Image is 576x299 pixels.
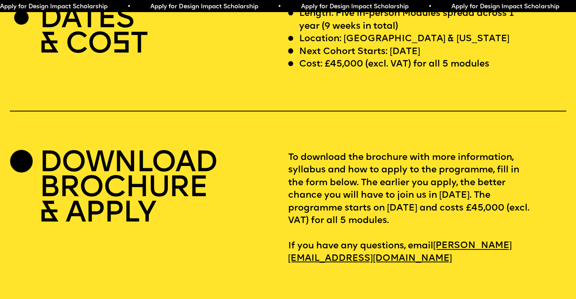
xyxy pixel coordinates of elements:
a: [PERSON_NAME][EMAIL_ADDRESS][DOMAIN_NAME] [288,237,512,267]
p: Next Cohort Starts: [DATE] [299,46,420,58]
span: S [112,30,130,60]
h2: DATES & CO T [39,8,147,58]
h2: DOWNLOAD BROCHURE & APPLY [39,152,217,227]
p: Location: [GEOGRAPHIC_DATA] & [US_STATE] [299,33,509,45]
p: Cost: £45,000 (excl. VAT) for all 5 modules [299,58,489,71]
span: • [127,4,130,10]
p: To download the brochure with more information, syllabus and how to apply to the programme, fill ... [288,152,566,265]
span: • [428,4,431,10]
span: • [277,4,281,10]
p: Length: Five in-person Modules spread across 1 year (9 weeks in total) [299,8,531,33]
